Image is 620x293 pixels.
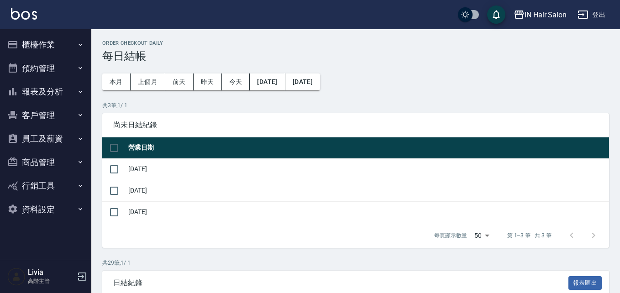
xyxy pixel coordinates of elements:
button: 行銷工具 [4,174,88,198]
button: 客戶管理 [4,104,88,127]
button: IN Hair Salon [510,5,570,24]
p: 每頁顯示數量 [434,231,467,240]
img: Person [7,267,26,286]
p: 共 3 筆, 1 / 1 [102,101,609,110]
div: IN Hair Salon [525,9,567,21]
h3: 每日結帳 [102,50,609,63]
button: save [487,5,505,24]
div: 50 [471,223,493,248]
td: [DATE] [126,180,609,201]
p: 第 1–3 筆 共 3 筆 [507,231,552,240]
button: [DATE] [250,73,285,90]
h2: Order checkout daily [102,40,609,46]
h5: Livia [28,268,74,277]
td: [DATE] [126,201,609,223]
button: 上個月 [131,73,165,90]
span: 日結紀錄 [113,278,568,288]
button: 今天 [222,73,250,90]
button: 櫃檯作業 [4,33,88,57]
button: 資料設定 [4,198,88,221]
button: 報表及分析 [4,80,88,104]
p: 高階主管 [28,277,74,285]
button: 前天 [165,73,194,90]
button: 昨天 [194,73,222,90]
img: Logo [11,8,37,20]
button: 商品管理 [4,151,88,174]
th: 營業日期 [126,137,609,159]
button: 員工及薪資 [4,127,88,151]
button: 本月 [102,73,131,90]
button: 登出 [574,6,609,23]
button: [DATE] [285,73,320,90]
button: 報表匯出 [568,276,602,290]
button: 預約管理 [4,57,88,80]
p: 共 29 筆, 1 / 1 [102,259,609,267]
a: 報表匯出 [568,278,602,287]
td: [DATE] [126,158,609,180]
span: 尚未日結紀錄 [113,120,598,130]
